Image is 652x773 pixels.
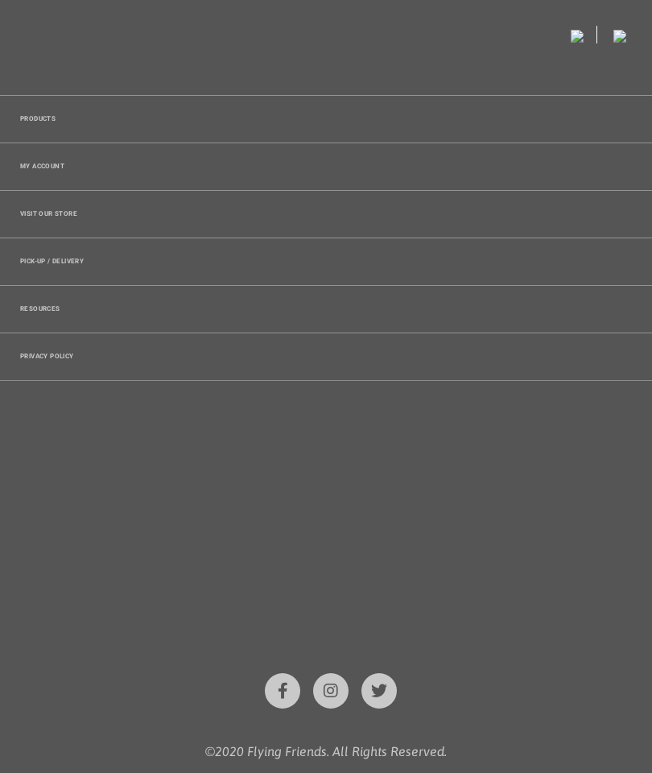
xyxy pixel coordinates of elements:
[20,211,77,217] span: Visit Our Store
[20,116,56,122] span: Products
[20,163,64,170] span: My account
[20,258,84,265] span: Pick-up / Delivery
[20,353,74,360] span: Privacy Policy
[613,30,626,43] img: close.svg
[20,306,60,312] span: Resources
[571,30,584,43] img: phone.svg
[205,742,447,760] h1: ©2020 Flying Friends. All Rights Reserved.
